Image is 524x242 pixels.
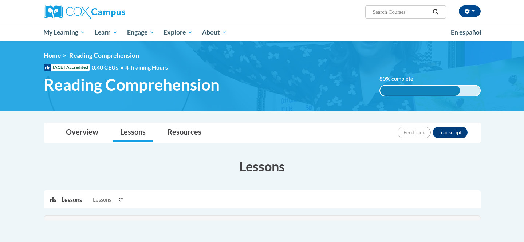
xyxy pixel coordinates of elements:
[44,5,182,19] a: Cox Campus
[197,24,232,41] a: About
[44,157,481,175] h3: Lessons
[459,5,481,17] button: Account Settings
[160,123,209,142] a: Resources
[39,24,90,41] a: My Learning
[33,24,492,41] div: Main menu
[44,64,90,71] span: IACET Accredited
[379,75,421,83] label: 80% complete
[90,24,122,41] a: Learn
[44,5,125,19] img: Cox Campus
[69,52,139,59] span: Reading Comprehension
[159,24,197,41] a: Explore
[127,28,154,37] span: Engage
[202,28,227,37] span: About
[44,52,61,59] a: Home
[62,196,82,204] p: Lessons
[380,86,460,96] div: 80% complete
[451,28,481,36] span: En español
[163,28,193,37] span: Explore
[120,64,123,71] span: •
[113,123,153,142] a: Lessons
[433,127,468,138] button: Transcript
[43,28,85,37] span: My Learning
[44,75,220,94] span: Reading Comprehension
[398,127,431,138] button: Feedback
[59,123,106,142] a: Overview
[92,63,125,71] span: 0.40 CEUs
[430,8,441,16] button: Search
[95,28,118,37] span: Learn
[125,64,168,71] span: 4 Training Hours
[446,25,486,40] a: En español
[93,196,111,204] span: Lessons
[372,8,430,16] input: Search Courses
[122,24,159,41] a: Engage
